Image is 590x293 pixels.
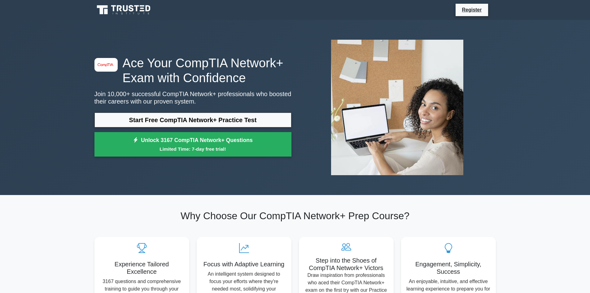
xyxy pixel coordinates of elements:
[94,132,291,157] a: Unlock 3167 CompTIA Network+ QuestionsLimited Time: 7-day free trial!
[102,145,284,153] small: Limited Time: 7-day free trial!
[94,210,496,222] h2: Why Choose Our CompTIA Network+ Prep Course?
[406,260,491,275] h5: Engagement, Simplicity, Success
[94,90,291,105] p: Join 10,000+ successful CompTIA Network+ professionals who boosted their careers with our proven ...
[94,113,291,127] a: Start Free CompTIA Network+ Practice Test
[304,257,389,272] h5: Step into the Shoes of CompTIA Network+ Victors
[99,260,184,275] h5: Experience Tailored Excellence
[458,6,485,14] a: Register
[94,55,291,85] h1: Ace Your CompTIA Network+ Exam with Confidence
[202,260,286,268] h5: Focus with Adaptive Learning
